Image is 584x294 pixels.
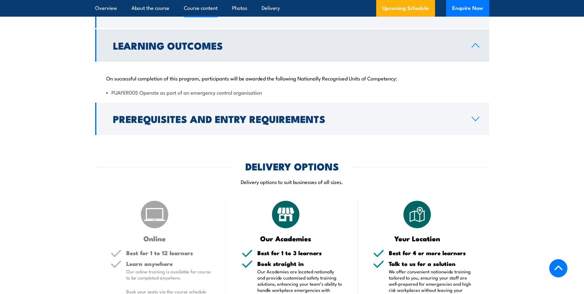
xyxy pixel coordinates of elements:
[113,114,462,123] h2: Prerequisites and Entry Requirements
[95,178,489,185] p: Delivery options to suit businesses of all sizes.
[113,41,462,50] h2: Learning Outcomes
[106,75,478,81] p: On successful completion of this program, participants will be awarded the following Nationally R...
[373,235,461,242] h3: Your Location
[95,29,489,62] a: Learning Outcomes
[126,268,211,281] p: Our online training is available for course to be completed anywhere.
[126,250,211,256] h5: Best for 1 to 12 learners
[106,89,478,96] li: PUAFER005 Operate as part of an emergency control organisation
[242,235,330,242] h3: Our Academies
[95,103,489,135] a: Prerequisites and Entry Requirements
[126,261,211,267] h5: Learn anywhere
[245,162,339,170] h2: DELIVERY OPTIONS
[389,250,474,256] h5: Best for 4 or more learners
[257,250,342,256] h5: Best for 1 to 3 learners
[111,235,199,242] h3: Online
[257,261,342,267] h5: Book straight in
[389,261,474,267] h5: Talk to us for a solution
